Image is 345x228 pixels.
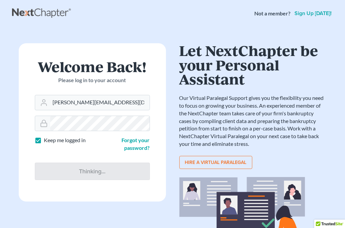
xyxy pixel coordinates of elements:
[255,10,291,17] strong: Not a member?
[35,76,150,84] p: Please log in to your account
[293,11,333,16] a: Sign up [DATE]!
[35,163,150,180] input: Thinking...
[179,94,327,148] p: Our Virtual Paralegal Support gives you the flexibility you need to focus on growing your busines...
[44,136,86,144] label: Keep me logged in
[179,156,252,169] a: Hire a virtual paralegal
[35,59,150,74] h1: Welcome Back!
[179,43,327,86] h1: Let NextChapter be your Personal Assistant
[50,95,150,110] input: Email Address
[122,137,150,151] a: Forgot your password?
